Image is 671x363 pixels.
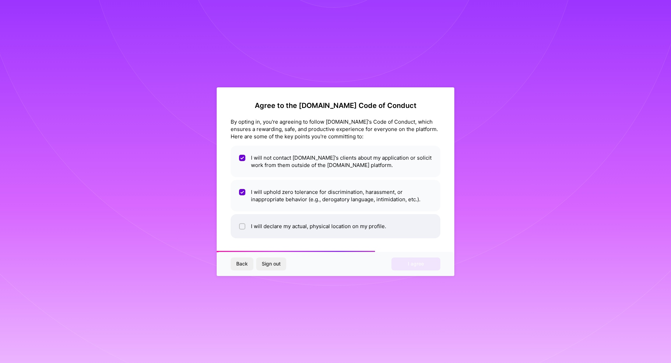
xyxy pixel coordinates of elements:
li: I will declare my actual, physical location on my profile. [231,214,440,238]
h2: Agree to the [DOMAIN_NAME] Code of Conduct [231,101,440,110]
button: Back [231,257,253,270]
div: By opting in, you're agreeing to follow [DOMAIN_NAME]'s Code of Conduct, which ensures a rewardin... [231,118,440,140]
li: I will uphold zero tolerance for discrimination, harassment, or inappropriate behavior (e.g., der... [231,180,440,211]
button: Sign out [256,257,286,270]
span: Back [236,260,248,267]
span: Sign out [262,260,281,267]
li: I will not contact [DOMAIN_NAME]'s clients about my application or solicit work from them outside... [231,146,440,177]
